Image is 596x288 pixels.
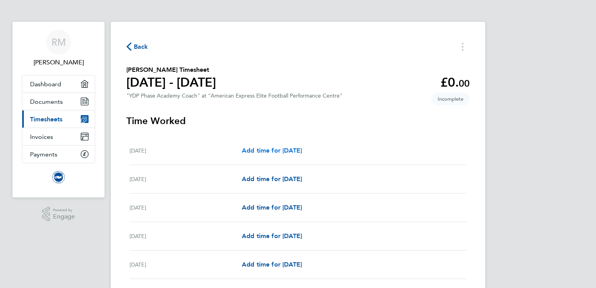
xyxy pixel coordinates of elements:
[129,203,242,212] div: [DATE]
[242,203,302,212] a: Add time for [DATE]
[242,231,302,241] a: Add time for [DATE]
[456,41,470,53] button: Timesheets Menu
[53,213,75,220] span: Engage
[129,260,242,269] div: [DATE]
[440,75,470,90] app-decimal: £0.
[22,171,95,183] a: Go to home page
[51,37,66,47] span: RM
[30,116,62,123] span: Timesheets
[22,58,95,67] span: Rhys Murphy
[242,260,302,269] a: Add time for [DATE]
[22,75,95,92] a: Dashboard
[22,146,95,163] a: Payments
[134,42,148,52] span: Back
[126,65,216,75] h2: [PERSON_NAME] Timesheet
[12,22,105,197] nav: Main navigation
[52,171,65,183] img: brightonandhovealbion-logo-retina.png
[129,174,242,184] div: [DATE]
[30,80,61,88] span: Dashboard
[30,98,63,105] span: Documents
[129,146,242,155] div: [DATE]
[242,204,302,211] span: Add time for [DATE]
[42,207,75,222] a: Powered byEngage
[459,78,470,89] span: 00
[242,174,302,184] a: Add time for [DATE]
[22,110,95,128] a: Timesheets
[126,92,342,99] div: "YDP Phase Academy Coach" at "American Express Elite Football Performance Centre"
[126,115,470,127] h3: Time Worked
[30,133,53,140] span: Invoices
[242,175,302,183] span: Add time for [DATE]
[22,128,95,145] a: Invoices
[242,146,302,155] a: Add time for [DATE]
[129,231,242,241] div: [DATE]
[242,147,302,154] span: Add time for [DATE]
[53,207,75,213] span: Powered by
[126,42,148,52] button: Back
[431,92,470,105] span: This timesheet is Incomplete.
[126,75,216,90] h1: [DATE] - [DATE]
[242,232,302,240] span: Add time for [DATE]
[242,261,302,268] span: Add time for [DATE]
[30,151,57,158] span: Payments
[22,93,95,110] a: Documents
[22,30,95,67] a: RM[PERSON_NAME]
